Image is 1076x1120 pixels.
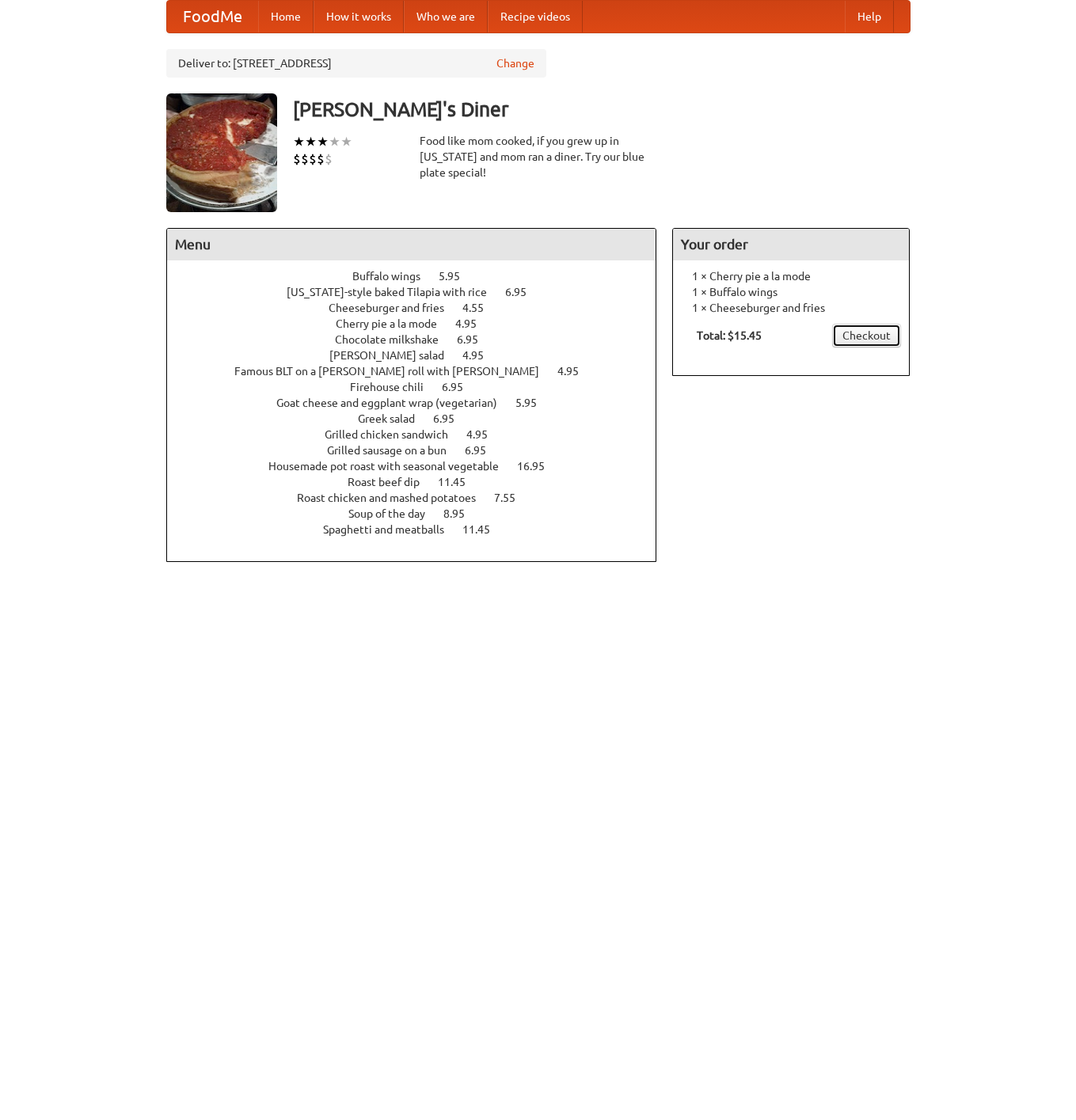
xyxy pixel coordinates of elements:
a: [US_STATE]-style baked Tilapia with rice 6.95 [287,286,556,298]
a: Goat cheese and eggplant wrap (vegetarian) 5.95 [276,397,566,409]
a: Greek salad 6.95 [358,412,484,425]
span: Spaghetti and meatballs [323,523,460,536]
span: Housemade pot roast with seasonal vegetable [268,460,515,473]
span: 6.95 [457,333,494,346]
li: ★ [317,133,329,150]
li: $ [293,150,301,168]
a: Help [845,1,894,32]
span: 7.55 [494,492,531,504]
a: Housemade pot roast with seasonal vegetable 16.95 [268,460,574,473]
span: [PERSON_NAME] salad [329,349,460,362]
span: Roast chicken and mashed potatoes [297,492,492,504]
li: ★ [305,133,317,150]
span: Soup of the day [348,507,441,520]
h4: Your order [673,229,909,260]
li: 1 × Buffalo wings [681,284,901,300]
li: $ [301,150,309,168]
b: Total: $15.45 [697,329,762,342]
span: 16.95 [517,460,561,473]
span: Chocolate milkshake [335,333,454,346]
span: 4.55 [462,302,500,314]
span: Cheeseburger and fries [329,302,460,314]
span: 4.95 [466,428,504,441]
span: 11.45 [462,523,506,536]
li: ★ [340,133,352,150]
span: 5.95 [515,397,553,409]
span: Grilled chicken sandwich [325,428,464,441]
a: Grilled sausage on a bun 6.95 [327,444,515,457]
span: Goat cheese and eggplant wrap (vegetarian) [276,397,513,409]
a: Who we are [404,1,488,32]
span: 6.95 [505,286,542,298]
li: $ [309,150,317,168]
li: $ [317,150,325,168]
a: Spaghetti and meatballs 11.45 [323,523,519,536]
span: 6.95 [433,412,470,425]
a: Home [258,1,314,32]
span: 11.45 [438,476,481,488]
li: ★ [329,133,340,150]
a: Grilled chicken sandwich 4.95 [325,428,517,441]
span: Buffalo wings [352,270,436,283]
h4: Menu [167,229,656,260]
a: Roast beef dip 11.45 [348,476,495,488]
span: Famous BLT on a [PERSON_NAME] roll with [PERSON_NAME] [234,365,555,378]
a: Buffalo wings 5.95 [352,270,489,283]
div: Deliver to: [STREET_ADDRESS] [166,49,546,78]
span: Firehouse chili [350,381,439,393]
a: Roast chicken and mashed potatoes 7.55 [297,492,545,504]
span: 6.95 [442,381,479,393]
a: Famous BLT on a [PERSON_NAME] roll with [PERSON_NAME] 4.95 [234,365,608,378]
h3: [PERSON_NAME]'s Diner [293,93,911,125]
a: Change [496,55,534,71]
span: Grilled sausage on a bun [327,444,462,457]
span: 8.95 [443,507,481,520]
a: FoodMe [167,1,258,32]
img: angular.jpg [166,93,277,212]
span: 4.95 [557,365,595,378]
a: Cheeseburger and fries 4.55 [329,302,513,314]
span: [US_STATE]-style baked Tilapia with rice [287,286,503,298]
a: Cherry pie a la mode 4.95 [336,317,506,330]
li: 1 × Cherry pie a la mode [681,268,901,284]
a: [PERSON_NAME] salad 4.95 [329,349,513,362]
a: Checkout [832,324,901,347]
li: ★ [293,133,305,150]
li: 1 × Cheeseburger and fries [681,300,901,316]
a: Firehouse chili 6.95 [350,381,492,393]
span: 6.95 [465,444,502,457]
span: Cherry pie a la mode [336,317,453,330]
a: Chocolate milkshake 6.95 [335,333,508,346]
span: 4.95 [455,317,492,330]
span: Roast beef dip [348,476,435,488]
div: Food like mom cooked, if you grew up in [US_STATE] and mom ran a diner. Try our blue plate special! [420,133,657,180]
a: Soup of the day 8.95 [348,507,494,520]
li: $ [325,150,333,168]
span: 5.95 [439,270,476,283]
span: 4.95 [462,349,500,362]
a: Recipe videos [488,1,583,32]
span: Greek salad [358,412,431,425]
a: How it works [314,1,404,32]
